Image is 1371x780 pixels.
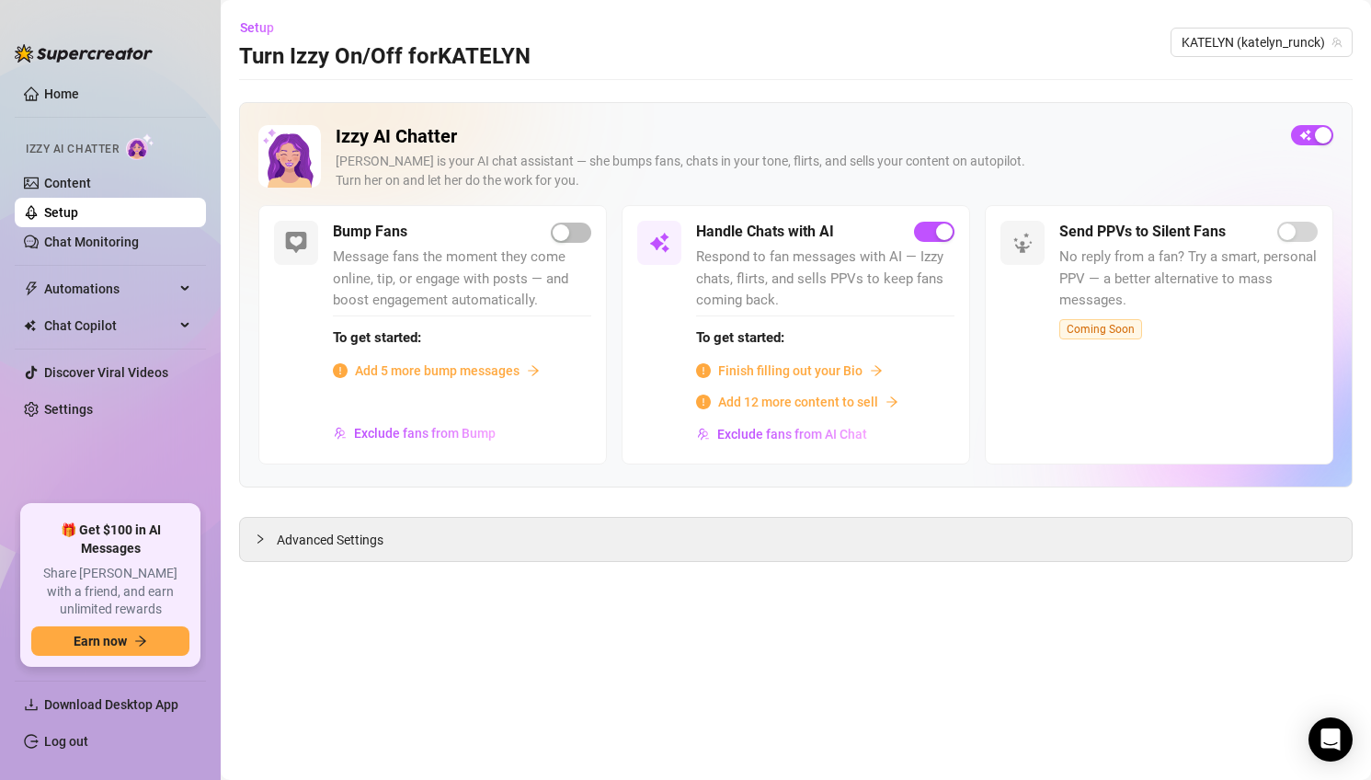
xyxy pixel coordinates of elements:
span: collapsed [255,533,266,545]
span: No reply from a fan? Try a smart, personal PPV — a better alternative to mass messages. [1059,247,1318,312]
span: arrow-right [134,635,147,648]
img: svg%3e [648,232,670,254]
span: download [24,697,39,712]
span: 🎁 Get $100 in AI Messages [31,522,189,557]
a: Log out [44,734,88,749]
span: Izzy AI Chatter [26,141,119,158]
span: Download Desktop App [44,697,178,712]
span: Chat Copilot [44,311,175,340]
span: Coming Soon [1059,319,1142,339]
span: arrow-right [885,396,898,408]
span: team [1331,37,1342,48]
span: thunderbolt [24,281,39,296]
span: Add 12 more content to sell [718,392,878,412]
h5: Handle Chats with AI [696,221,834,243]
img: svg%3e [285,232,307,254]
a: Discover Viral Videos [44,365,168,380]
span: info-circle [333,363,348,378]
span: Share [PERSON_NAME] with a friend, and earn unlimited rewards [31,565,189,619]
span: Add 5 more bump messages [355,361,520,381]
button: Earn nowarrow-right [31,626,189,656]
span: Setup [240,20,274,35]
button: Setup [239,13,289,42]
img: Izzy AI Chatter [258,125,321,188]
span: info-circle [696,363,711,378]
img: logo-BBDzfeDw.svg [15,44,153,63]
h3: Turn Izzy On/Off for KATELYN [239,42,531,72]
span: arrow-right [870,364,883,377]
strong: To get started: [333,329,421,346]
img: AI Chatter [126,133,154,160]
span: Earn now [74,634,127,648]
button: Exclude fans from Bump [333,419,497,448]
img: Chat Copilot [24,319,36,332]
a: Chat Monitoring [44,235,139,249]
h5: Send PPVs to Silent Fans [1059,221,1226,243]
div: Open Intercom Messenger [1308,717,1353,762]
a: Home [44,86,79,101]
span: Advanced Settings [277,530,383,550]
span: KATELYN (katelyn_runck) [1182,29,1342,56]
span: Exclude fans from AI Chat [717,427,867,442]
span: info-circle [696,395,711,409]
span: Message fans the moment they come online, tip, or engage with posts — and boost engagement automa... [333,247,591,312]
img: svg%3e [697,428,710,441]
span: arrow-right [527,364,540,377]
button: Exclude fans from AI Chat [696,419,868,449]
span: Finish filling out your Bio [718,361,863,381]
h2: Izzy AI Chatter [336,125,1276,148]
a: Settings [44,402,93,417]
div: collapsed [255,529,277,549]
img: svg%3e [1011,232,1034,254]
span: Exclude fans from Bump [354,426,496,441]
span: Respond to fan messages with AI — Izzy chats, flirts, and sells PPVs to keep fans coming back. [696,247,954,312]
h5: Bump Fans [333,221,407,243]
a: Content [44,176,91,190]
a: Setup [44,205,78,220]
span: Automations [44,274,175,304]
img: svg%3e [334,427,347,440]
div: [PERSON_NAME] is your AI chat assistant — she bumps fans, chats in your tone, flirts, and sells y... [336,152,1276,190]
strong: To get started: [696,329,784,346]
